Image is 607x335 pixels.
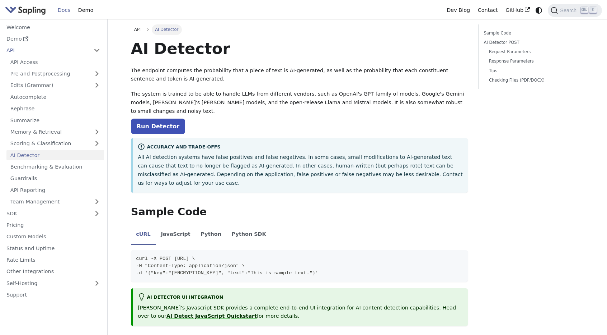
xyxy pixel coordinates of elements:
[6,197,104,207] a: Team Management
[152,24,182,35] span: AI Detector
[558,8,581,13] span: Search
[226,225,271,245] li: Python SDK
[3,243,104,253] a: Status and Uptime
[6,57,104,67] a: API Access
[136,270,318,276] span: -d '{"key":"[ENCRYPTION_KEY]", "text":"This is sample text."}'
[6,185,104,195] a: API Reporting
[589,7,597,13] kbd: K
[5,5,46,15] img: Sapling.ai
[6,127,104,137] a: Memory & Retrieval
[54,5,74,16] a: Docs
[3,231,104,242] a: Custom Models
[134,27,141,32] span: API
[138,153,463,187] p: All AI detection systems have false positives and false negatives. In some cases, small modificat...
[5,5,48,15] a: Sapling.ai
[156,225,196,245] li: JavaScript
[138,304,463,321] p: [PERSON_NAME]'s Javascript SDK provides a complete end-to-end UI integration for AI content detec...
[138,293,463,302] div: AI Detector UI integration
[484,39,581,46] a: AI Detector POST
[131,24,468,35] nav: Breadcrumbs
[136,256,195,261] span: curl -X POST [URL] \
[443,5,474,16] a: Dev Blog
[489,49,579,55] a: Request Parameters
[3,278,104,288] a: Self-Hosting
[131,119,185,134] a: Run Detector
[136,263,245,269] span: -H "Content-Type: application/json" \
[6,138,104,149] a: Scoring & Classification
[6,150,104,160] a: AI Detector
[3,290,104,300] a: Support
[534,5,544,15] button: Switch between dark and light mode (currently system mode)
[3,255,104,265] a: Rate Limits
[166,313,257,319] a: AI Detect JavaScript Quickstart
[474,5,502,16] a: Contact
[3,45,90,56] a: API
[131,225,156,245] li: cURL
[6,104,104,114] a: Rephrase
[90,45,104,56] button: Collapse sidebar category 'API'
[3,220,104,230] a: Pricing
[131,39,468,58] h1: AI Detector
[90,208,104,219] button: Expand sidebar category 'SDK'
[489,58,579,65] a: Response Parameters
[6,69,104,79] a: Pre and Postprocessing
[3,22,104,32] a: Welcome
[74,5,97,16] a: Demo
[489,68,579,74] a: Tips
[131,90,468,115] p: The system is trained to be able to handle LLMs from different vendors, such as OpenAI's GPT fami...
[502,5,533,16] a: GitHub
[6,80,104,91] a: Edits (Grammar)
[3,266,104,277] a: Other Integrations
[484,30,581,37] a: Sample Code
[196,225,226,245] li: Python
[489,77,579,84] a: Checking Files (PDF/DOCX)
[138,143,463,152] div: Accuracy and Trade-offs
[3,34,104,44] a: Demo
[6,115,104,125] a: Summarize
[131,206,468,219] h2: Sample Code
[6,162,104,172] a: Benchmarking & Evaluation
[131,24,144,35] a: API
[6,173,104,184] a: Guardrails
[6,92,104,102] a: Autocomplete
[3,208,90,219] a: SDK
[548,4,602,17] button: Search (Ctrl+K)
[131,66,468,84] p: The endpoint computes the probability that a piece of text is AI-generated, as well as the probab...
